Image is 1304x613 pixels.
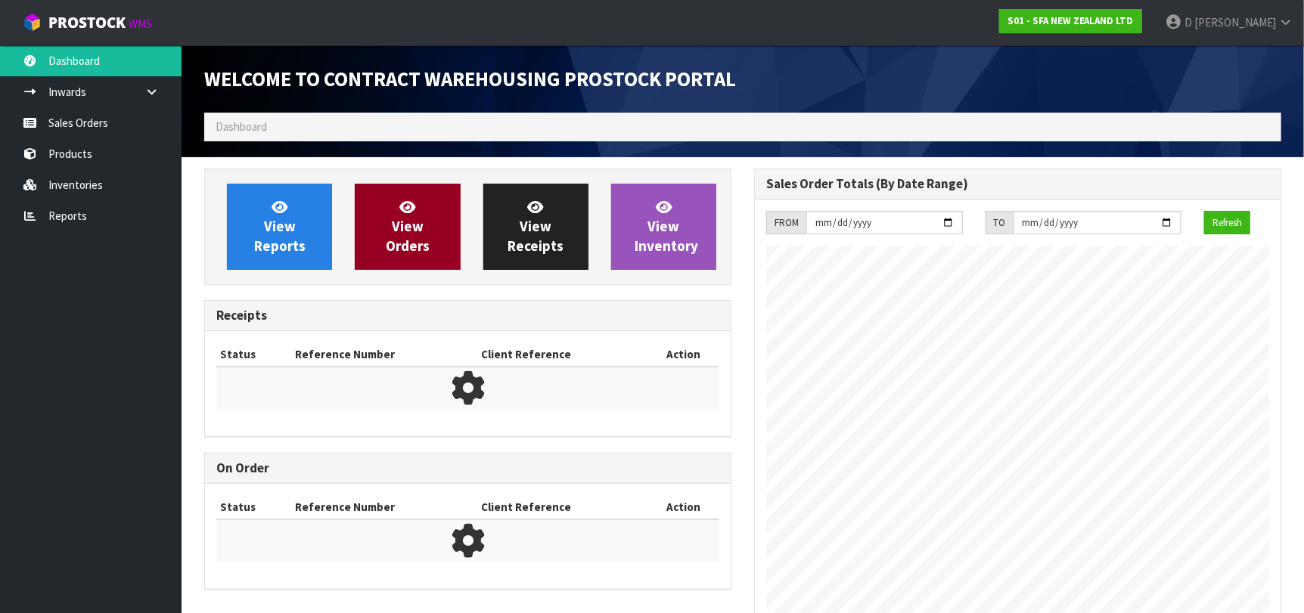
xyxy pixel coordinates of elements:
[48,13,126,33] span: ProStock
[216,495,291,519] th: Status
[1194,15,1276,29] span: [PERSON_NAME]
[478,342,647,367] th: Client Reference
[508,198,564,255] span: View Receipts
[355,184,460,270] a: ViewOrders
[1204,211,1250,235] button: Refresh
[478,495,647,519] th: Client Reference
[216,308,719,323] h3: Receipts
[766,177,1269,191] h3: Sales Order Totals (By Date Range)
[647,342,719,367] th: Action
[216,119,267,134] span: Dashboard
[204,67,736,91] span: Welcome to Contract Warehousing ProStock Portal
[647,495,719,519] th: Action
[129,17,152,31] small: WMS
[1184,15,1192,29] span: D
[766,211,806,235] div: FROM
[216,342,291,367] th: Status
[23,13,42,32] img: cube-alt.png
[291,495,478,519] th: Reference Number
[1007,14,1134,27] strong: S01 - SFA NEW ZEALAND LTD
[291,342,478,367] th: Reference Number
[227,184,332,270] a: ViewReports
[635,198,698,255] span: View Inventory
[254,198,306,255] span: View Reports
[386,198,430,255] span: View Orders
[986,211,1014,235] div: TO
[216,461,719,475] h3: On Order
[611,184,716,270] a: ViewInventory
[483,184,588,270] a: ViewReceipts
